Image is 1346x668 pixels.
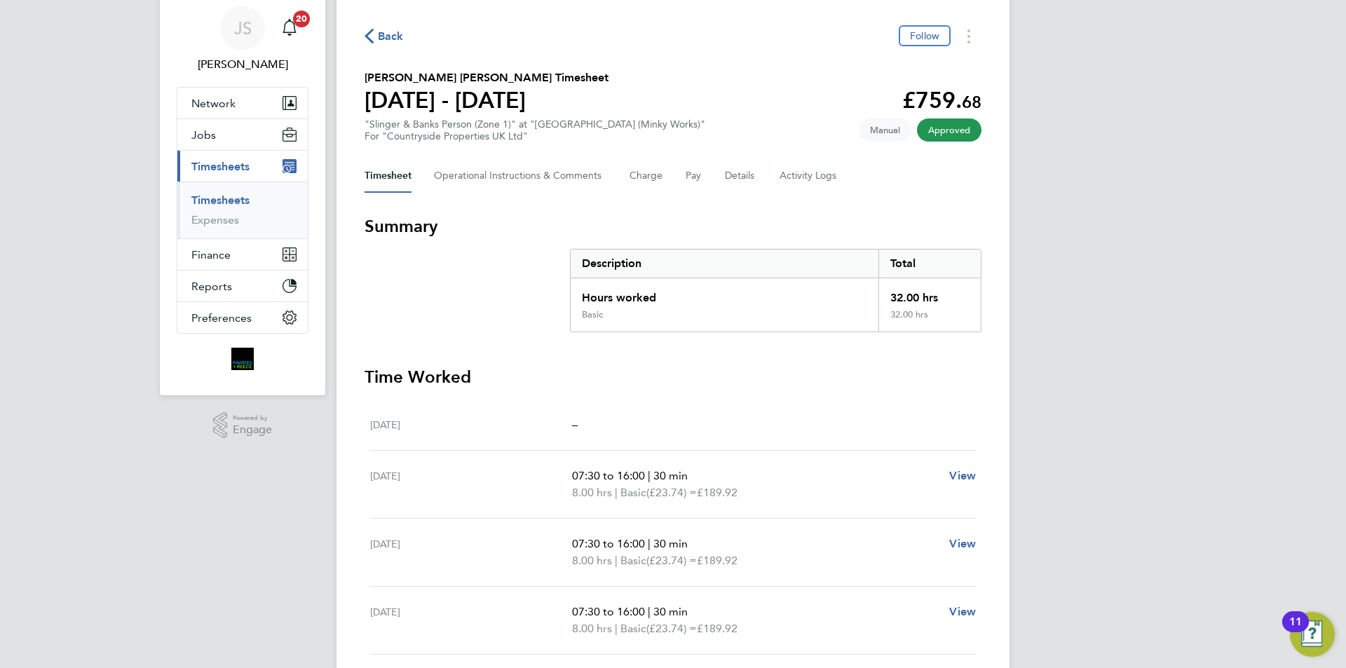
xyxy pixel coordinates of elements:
[191,280,232,293] span: Reports
[572,605,645,618] span: 07:30 to 16:00
[191,213,239,226] a: Expenses
[191,160,250,173] span: Timesheets
[293,11,310,27] span: 20
[725,159,757,193] button: Details
[378,28,404,45] span: Back
[191,311,252,325] span: Preferences
[572,418,578,431] span: –
[1290,612,1335,657] button: Open Resource Center, 11 new notifications
[582,309,603,320] div: Basic
[365,86,609,114] h1: [DATE] - [DATE]
[191,248,231,261] span: Finance
[646,622,697,635] span: (£23.74) =
[177,56,308,73] span: Julia Scholes
[177,119,308,150] button: Jobs
[365,366,981,388] h3: Time Worked
[949,469,976,482] span: View
[859,118,911,142] span: This timesheet was manually created.
[177,271,308,301] button: Reports
[646,486,697,499] span: (£23.74) =
[956,25,981,47] button: Timesheets Menu
[572,537,645,550] span: 07:30 to 16:00
[191,193,250,207] a: Timesheets
[365,27,404,45] button: Back
[686,159,702,193] button: Pay
[365,159,412,193] button: Timesheet
[365,215,981,238] h3: Summary
[949,537,976,550] span: View
[648,537,651,550] span: |
[365,118,705,142] div: "Slinger & Banks Person (Zone 1)" at "[GEOGRAPHIC_DATA] (Minky Works)"
[570,249,981,332] div: Summary
[191,128,216,142] span: Jobs
[231,348,254,370] img: bromak-logo-retina.png
[615,486,618,499] span: |
[962,92,981,112] span: 68
[177,182,308,238] div: Timesheets
[949,605,976,618] span: View
[370,536,572,569] div: [DATE]
[233,412,272,424] span: Powered by
[648,469,651,482] span: |
[177,239,308,270] button: Finance
[615,622,618,635] span: |
[615,554,618,567] span: |
[949,536,976,552] a: View
[370,604,572,637] div: [DATE]
[902,87,981,114] app-decimal: £759.
[177,302,308,333] button: Preferences
[620,620,646,637] span: Basic
[697,622,737,635] span: £189.92
[177,6,308,73] a: JS[PERSON_NAME]
[917,118,981,142] span: This timesheet has been approved.
[213,412,273,439] a: Powered byEngage
[177,88,308,118] button: Network
[653,605,688,618] span: 30 min
[572,622,612,635] span: 8.00 hrs
[878,250,981,278] div: Total
[177,151,308,182] button: Timesheets
[949,468,976,484] a: View
[572,554,612,567] span: 8.00 hrs
[365,130,705,142] div: For "Countryside Properties UK Ltd"
[620,552,646,569] span: Basic
[878,309,981,332] div: 32.00 hrs
[910,29,939,42] span: Follow
[653,469,688,482] span: 30 min
[365,69,609,86] h2: [PERSON_NAME] [PERSON_NAME] Timesheet
[653,537,688,550] span: 30 min
[233,424,272,436] span: Engage
[697,486,737,499] span: £189.92
[177,348,308,370] a: Go to home page
[899,25,951,46] button: Follow
[370,416,572,433] div: [DATE]
[1289,622,1302,640] div: 11
[572,486,612,499] span: 8.00 hrs
[571,278,878,309] div: Hours worked
[646,554,697,567] span: (£23.74) =
[780,159,838,193] button: Activity Logs
[434,159,607,193] button: Operational Instructions & Comments
[878,278,981,309] div: 32.00 hrs
[648,605,651,618] span: |
[571,250,878,278] div: Description
[234,19,252,37] span: JS
[572,469,645,482] span: 07:30 to 16:00
[276,6,304,50] a: 20
[620,484,646,501] span: Basic
[949,604,976,620] a: View
[191,97,236,110] span: Network
[697,554,737,567] span: £189.92
[370,468,572,501] div: [DATE]
[630,159,663,193] button: Charge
